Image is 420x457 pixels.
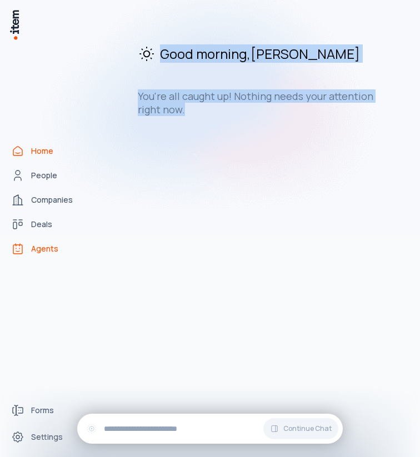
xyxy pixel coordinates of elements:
span: Settings [31,431,63,443]
button: Continue Chat [263,418,338,439]
h2: Good morning , [PERSON_NAME] [138,44,376,63]
a: Forms [7,399,91,421]
span: Forms [31,405,54,416]
a: Agents [7,238,91,260]
h3: You're all caught up! Nothing needs your attention right now. [138,89,376,116]
span: Agents [31,243,58,254]
a: Settings [7,426,91,448]
span: Continue Chat [283,424,332,433]
div: Continue Chat [77,414,343,444]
